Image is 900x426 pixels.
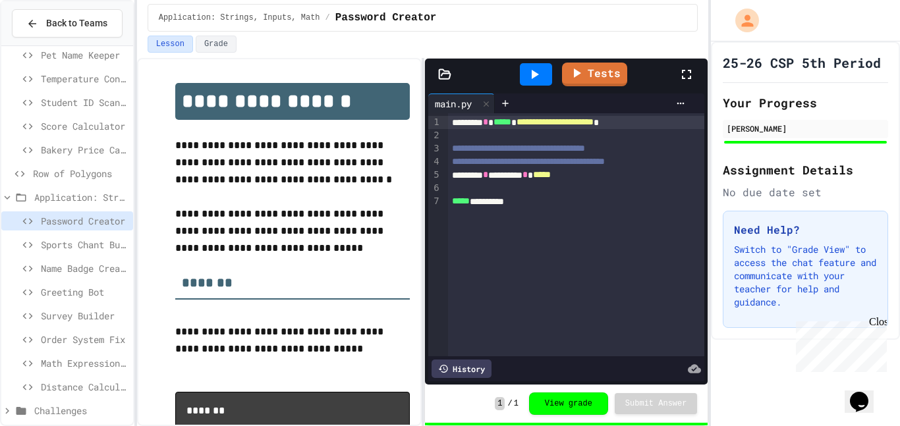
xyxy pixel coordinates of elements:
[41,95,128,109] span: Student ID Scanner
[432,359,492,378] div: History
[428,97,478,111] div: main.py
[41,333,128,346] span: Order System Fix
[41,119,128,133] span: Score Calculator
[325,13,330,23] span: /
[845,373,887,413] iframe: chat widget
[335,10,437,26] span: Password Creator
[727,122,884,134] div: [PERSON_NAME]
[514,398,519,409] span: 1
[46,16,107,30] span: Back to Teams
[529,392,608,415] button: View grade
[196,36,237,53] button: Grade
[791,316,887,372] iframe: chat widget
[734,222,877,238] h3: Need Help?
[723,93,888,112] h2: Your Progress
[41,72,128,86] span: Temperature Converter
[562,63,627,86] a: Tests
[428,116,441,129] div: 1
[428,129,441,142] div: 2
[33,167,128,180] span: Row of Polygons
[5,5,91,84] div: Chat with us now!Close
[723,161,888,179] h2: Assignment Details
[428,155,441,169] div: 4
[507,398,512,409] span: /
[495,397,505,410] span: 1
[159,13,320,23] span: Application: Strings, Inputs, Math
[428,169,441,182] div: 5
[41,238,128,252] span: Sports Chant Builder
[428,195,441,208] div: 7
[148,36,193,53] button: Lesson
[41,285,128,299] span: Greeting Bot
[428,93,495,113] div: main.py
[625,398,687,409] span: Submit Answer
[41,356,128,370] span: Math Expression Debugger
[723,184,888,200] div: No due date set
[41,380,128,394] span: Distance Calculator
[34,404,128,417] span: Challenges
[41,48,128,62] span: Pet Name Keeper
[41,309,128,323] span: Survey Builder
[41,214,128,228] span: Password Creator
[428,182,441,195] div: 6
[34,190,128,204] span: Application: Strings, Inputs, Math
[428,142,441,155] div: 3
[12,9,123,38] button: Back to Teams
[723,53,881,72] h1: 25-26 CSP 5th Period
[615,393,698,414] button: Submit Answer
[41,143,128,157] span: Bakery Price Calculator
[721,5,762,36] div: My Account
[734,243,877,309] p: Switch to "Grade View" to access the chat feature and communicate with your teacher for help and ...
[41,261,128,275] span: Name Badge Creator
